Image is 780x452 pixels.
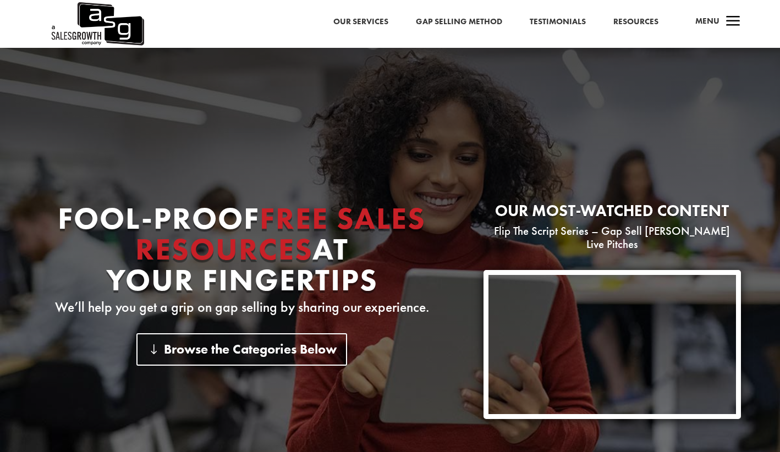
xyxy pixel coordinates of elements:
a: Browse the Categories Below [136,333,347,366]
a: Gap Selling Method [416,15,502,29]
p: We’ll help you get a grip on gap selling by sharing our experience. [39,301,445,314]
p: Flip The Script Series – Gap Sell [PERSON_NAME] Live Pitches [484,224,741,251]
h2: Our most-watched content [484,203,741,224]
span: Menu [695,15,719,26]
span: a [722,11,744,33]
a: Our Services [333,15,388,29]
span: Free Sales Resources [135,199,426,269]
a: Testimonials [530,15,586,29]
h1: Fool-proof At Your Fingertips [39,203,445,301]
a: Resources [613,15,658,29]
